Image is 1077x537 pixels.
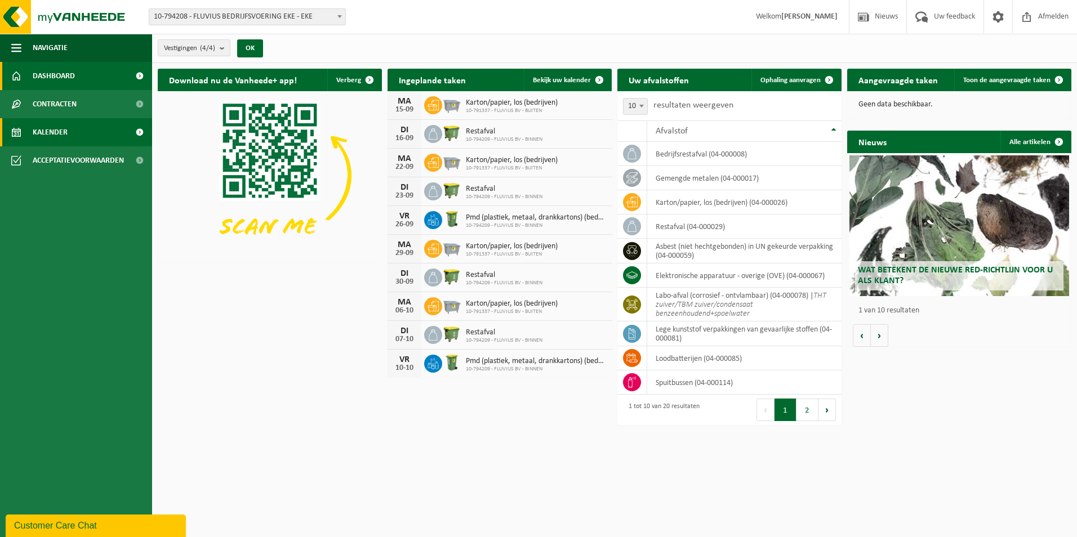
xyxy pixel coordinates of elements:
[847,131,898,153] h2: Nieuws
[33,146,124,174] span: Acceptatievoorwaarden
[466,127,542,136] span: Restafval
[393,212,416,221] div: VR
[781,12,838,21] strong: [PERSON_NAME]
[393,355,416,364] div: VR
[1000,131,1070,153] a: Alle artikelen
[164,40,215,57] span: Vestigingen
[393,364,416,372] div: 10-10
[466,165,558,172] span: 10-791337 - FLUVIUS BV - BUITEN
[393,269,416,278] div: DI
[656,292,826,318] i: THT zuiver/TBM zuiver/condensaat benzeenhoudend+spoelwater
[393,97,416,106] div: MA
[524,69,611,91] a: Bekijk uw kalender
[466,280,542,287] span: 10-794209 - FLUVIUS BV - BINNEN
[775,399,796,421] button: 1
[466,222,606,229] span: 10-794209 - FLUVIUS BV - BINNEN
[954,69,1070,91] a: Toon de aangevraagde taken
[623,98,648,115] span: 10
[858,266,1053,285] span: Wat betekent de nieuwe RED-richtlijn voor u als klant?
[33,62,75,90] span: Dashboard
[466,242,558,251] span: Karton/papier, los (bedrijven)
[200,44,215,52] count: (4/4)
[847,69,949,91] h2: Aangevraagde taken
[624,99,647,114] span: 10
[647,142,842,166] td: bedrijfsrestafval (04-000008)
[393,240,416,249] div: MA
[393,135,416,142] div: 16-09
[466,337,542,344] span: 10-794209 - FLUVIUS BV - BINNEN
[756,399,775,421] button: Previous
[393,326,416,335] div: DI
[442,296,461,315] img: WB-2500-GAL-GY-01
[647,214,842,239] td: restafval (04-000029)
[158,69,308,91] h2: Download nu de Vanheede+ app!
[466,366,606,373] span: 10-794209 - FLUVIUS BV - BINNEN
[442,95,461,114] img: WB-2500-GAL-GY-01
[393,307,416,315] div: 06-10
[393,249,416,257] div: 29-09
[849,155,1069,296] a: Wat betekent de nieuwe RED-richtlijn voor u als klant?
[158,39,230,56] button: Vestigingen(4/4)
[393,163,416,171] div: 22-09
[466,357,606,366] span: Pmd (plastiek, metaal, drankkartons) (bedrijven)
[393,106,416,114] div: 15-09
[466,194,542,200] span: 10-794209 - FLUVIUS BV - BINNEN
[647,263,842,288] td: elektronische apparatuur - overige (OVE) (04-000067)
[393,278,416,286] div: 30-09
[617,69,700,91] h2: Uw afvalstoffen
[158,91,382,259] img: Download de VHEPlus App
[442,267,461,286] img: WB-1100-HPE-GN-50
[858,307,1066,315] p: 1 van 10 resultaten
[466,108,558,114] span: 10-791337 - FLUVIUS BV - BUITEN
[466,136,542,143] span: 10-794209 - FLUVIUS BV - BINNEN
[393,298,416,307] div: MA
[647,190,842,214] td: karton/papier, los (bedrijven) (04-000026)
[466,213,606,222] span: Pmd (plastiek, metaal, drankkartons) (bedrijven)
[858,101,1060,109] p: Geen data beschikbaar.
[871,324,888,347] button: Volgende
[149,9,345,25] span: 10-794208 - FLUVIUS BEDRIJFSVOERING EKE - EKE
[466,328,542,337] span: Restafval
[237,39,263,57] button: OK
[647,239,842,263] td: asbest (niet hechtgebonden) in UN gekeurde verpakking (04-000059)
[33,34,68,62] span: Navigatie
[796,399,818,421] button: 2
[393,221,416,229] div: 26-09
[388,69,477,91] h2: Ingeplande taken
[442,181,461,200] img: WB-1100-HPE-GN-50
[442,152,461,171] img: WB-2500-GAL-GY-01
[33,90,77,118] span: Contracten
[393,183,416,192] div: DI
[647,166,842,190] td: gemengde metalen (04-000017)
[466,308,558,315] span: 10-791337 - FLUVIUS BV - BUITEN
[466,251,558,258] span: 10-791337 - FLUVIUS BV - BUITEN
[760,77,821,84] span: Ophaling aanvragen
[466,299,558,308] span: Karton/papier, los (bedrijven)
[149,8,346,25] span: 10-794208 - FLUVIUS BEDRIJFSVOERING EKE - EKE
[853,324,871,347] button: Vorige
[466,185,542,194] span: Restafval
[442,324,461,343] img: WB-1100-HPE-GN-50
[442,238,461,257] img: WB-2500-GAL-GY-01
[393,192,416,200] div: 23-09
[393,126,416,135] div: DI
[442,123,461,142] img: WB-1100-HPE-GN-50
[466,99,558,108] span: Karton/papier, los (bedrijven)
[393,335,416,343] div: 07-10
[653,101,733,110] label: resultaten weergeven
[336,77,361,84] span: Verberg
[963,77,1051,84] span: Toon de aangevraagde taken
[466,156,558,165] span: Karton/papier, los (bedrijven)
[656,127,688,136] span: Afvalstof
[818,399,836,421] button: Next
[533,77,591,84] span: Bekijk uw kalender
[442,209,461,229] img: WB-0240-HPE-GN-50
[327,69,381,91] button: Verberg
[442,353,461,372] img: WB-0240-HPE-GN-50
[623,397,700,422] div: 1 tot 10 van 20 resultaten
[6,512,188,537] iframe: chat widget
[647,321,842,346] td: lege kunststof verpakkingen van gevaarlijke stoffen (04-000081)
[647,370,842,395] td: spuitbussen (04-000114)
[647,346,842,370] td: loodbatterijen (04-000085)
